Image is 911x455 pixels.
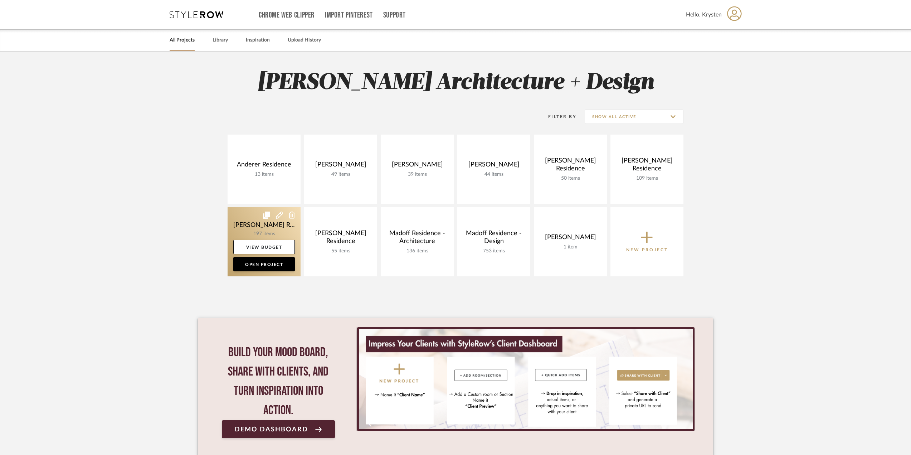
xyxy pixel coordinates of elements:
[540,244,601,250] div: 1 item
[610,207,683,276] button: New Project
[386,161,448,171] div: [PERSON_NAME]
[222,343,335,420] div: Build your mood board, share with clients, and turn inspiration into action.
[233,171,295,178] div: 13 items
[310,161,371,171] div: [PERSON_NAME]
[246,35,270,45] a: Inspiration
[233,161,295,171] div: Anderer Residence
[310,229,371,248] div: [PERSON_NAME] Residence
[539,113,576,120] div: Filter By
[386,229,448,248] div: Madoff Residence - Architecture
[213,35,228,45] a: Library
[463,229,525,248] div: Madoff Residence - Design
[198,69,713,96] h2: [PERSON_NAME] Architecture + Design
[463,171,525,178] div: 44 items
[616,157,678,175] div: [PERSON_NAME] Residence
[359,329,693,429] img: StyleRow_Client_Dashboard_Banner__1_.png
[463,248,525,254] div: 753 items
[540,233,601,244] div: [PERSON_NAME]
[463,161,525,171] div: [PERSON_NAME]
[626,246,668,253] p: New Project
[540,175,601,181] div: 50 items
[233,240,295,254] a: View Budget
[310,248,371,254] div: 55 items
[386,248,448,254] div: 136 items
[325,12,373,18] a: Import Pinterest
[170,35,195,45] a: All Projects
[356,327,695,431] div: 0
[222,420,335,438] a: Demo Dashboard
[383,12,406,18] a: Support
[235,426,308,433] span: Demo Dashboard
[616,175,678,181] div: 109 items
[386,171,448,178] div: 39 items
[233,257,295,271] a: Open Project
[540,157,601,175] div: [PERSON_NAME] Residence
[686,10,722,19] span: Hello, Krysten
[259,12,315,18] a: Chrome Web Clipper
[288,35,321,45] a: Upload History
[310,171,371,178] div: 49 items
